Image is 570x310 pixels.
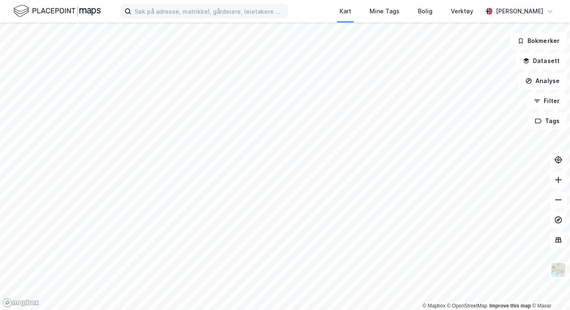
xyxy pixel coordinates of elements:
[451,6,473,16] div: Verktøy
[418,6,432,16] div: Bolig
[528,113,567,129] button: Tags
[340,6,351,16] div: Kart
[370,6,400,16] div: Mine Tags
[490,303,531,309] a: Improve this map
[447,303,487,309] a: OpenStreetMap
[527,93,567,109] button: Filter
[518,73,567,89] button: Analyse
[496,6,543,16] div: [PERSON_NAME]
[528,270,570,310] iframe: Chat Widget
[516,53,567,69] button: Datasett
[510,33,567,49] button: Bokmerker
[2,298,39,307] a: Mapbox homepage
[13,4,101,18] img: logo.f888ab2527a4732fd821a326f86c7f29.svg
[131,5,287,18] input: Søk på adresse, matrikkel, gårdeiere, leietakere eller personer
[422,303,445,309] a: Mapbox
[550,262,566,278] img: Z
[528,270,570,310] div: Kontrollprogram for chat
